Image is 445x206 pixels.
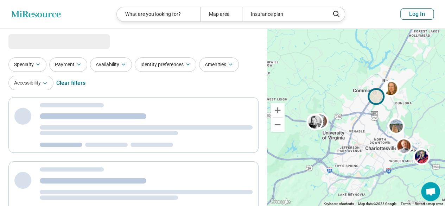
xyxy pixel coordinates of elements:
[8,34,68,48] span: Loading...
[49,57,87,72] button: Payment
[415,202,443,206] a: Report a map error
[117,7,200,21] div: What are you looking for?
[271,118,285,132] button: Zoom out
[199,57,239,72] button: Amenities
[90,57,132,72] button: Availability
[242,7,325,21] div: Insurance plan
[358,202,396,206] span: Map data ©2025 Google
[400,8,434,20] button: Log In
[421,182,440,201] div: Open chat
[135,57,196,72] button: Identity preferences
[401,202,411,206] a: Terms (opens in new tab)
[200,7,242,21] div: Map area
[56,75,85,92] div: Clear filters
[8,76,53,90] button: Accessibility
[8,57,46,72] button: Specialty
[271,103,285,117] button: Zoom in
